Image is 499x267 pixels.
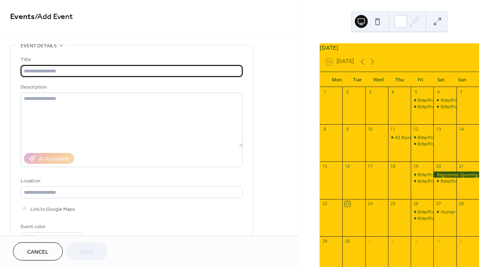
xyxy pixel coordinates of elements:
[322,238,328,244] div: 29
[411,141,433,147] div: Rifle/Pistol RSO: Ray P
[433,97,456,103] div: Rifle/Pistol RSO: Tom B
[436,201,441,207] div: 27
[13,242,63,261] button: Cancel
[418,172,462,178] div: Rifle/Pistol RSO: Ed D
[35,9,73,25] span: / Add Event
[452,72,473,87] div: Sun
[458,127,464,132] div: 14
[367,164,373,170] div: 17
[413,89,419,95] div: 5
[390,127,396,132] div: 11
[436,127,441,132] div: 13
[347,72,368,87] div: Tue
[411,134,433,140] div: Rifle/Pistol RSO: Ed D
[322,201,328,207] div: 22
[21,222,81,231] div: Event color
[458,164,464,170] div: 21
[30,205,75,214] span: Link to Google Maps
[433,209,456,215] div: Hunter Education Field Day: Instructor Rick Magnan
[418,134,462,140] div: Rifle/Pistol RSO: Ed D
[345,127,350,132] div: 9
[458,201,464,207] div: 28
[345,201,350,207] div: 23
[411,172,433,178] div: Rifle/Pistol RSO: Ed D
[390,201,396,207] div: 25
[411,178,433,184] div: Rifle/Pistol RSO: Ray P
[367,127,373,132] div: 10
[413,201,419,207] div: 26
[21,177,241,185] div: Location
[390,164,396,170] div: 18
[10,9,35,25] a: Events
[388,134,411,140] div: AZ Roofers Sporting Clays Private Event
[390,89,396,95] div: 4
[411,209,433,215] div: Rifle/Pistol RSO: Ed D
[21,42,57,50] span: Event details
[411,104,433,110] div: Rifle/Pistol RSO: Ron T
[458,89,464,95] div: 7
[345,89,350,95] div: 2
[410,72,431,87] div: Fri
[418,141,487,147] div: Rifle/Pistol RSO: [PERSON_NAME]
[345,238,350,244] div: 30
[418,178,487,184] div: Rifle/Pistol RSO: [PERSON_NAME]
[367,238,373,244] div: 1
[413,238,419,244] div: 3
[458,238,464,244] div: 5
[411,97,433,103] div: Rifle/Pistol RSO: Ed D
[367,89,373,95] div: 3
[320,43,479,52] div: [DATE]
[436,164,441,170] div: 20
[436,89,441,95] div: 6
[322,164,328,170] div: 15
[413,127,419,132] div: 12
[418,215,487,221] div: Rifle/Pistol RSO: [PERSON_NAME]
[326,72,347,87] div: Mon
[433,172,479,178] div: Registered Sporting Clays Shoot
[433,178,456,184] div: Rifle/Pistol RSO: Jim Y
[367,201,373,207] div: 24
[27,248,49,256] span: Cancel
[413,164,419,170] div: 19
[431,72,452,87] div: Sat
[21,83,241,91] div: Description
[390,238,396,244] div: 2
[21,55,241,64] div: Title
[436,238,441,244] div: 4
[433,104,456,110] div: Rifle/Pistol RSO:Tom M: Eric Villegras Group
[411,215,433,221] div: Rifle/Pistol RSO: Ray P
[395,134,476,140] div: AZ Roofers Sporting Clays Private Event
[322,127,328,132] div: 8
[345,164,350,170] div: 16
[418,97,462,103] div: Rifle/Pistol RSO: Ed D
[418,209,462,215] div: Rifle/Pistol RSO: Ed D
[418,104,487,110] div: Rifle/Pistol RSO: [PERSON_NAME]
[389,72,410,87] div: Thu
[322,89,328,95] div: 1
[368,72,389,87] div: Wed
